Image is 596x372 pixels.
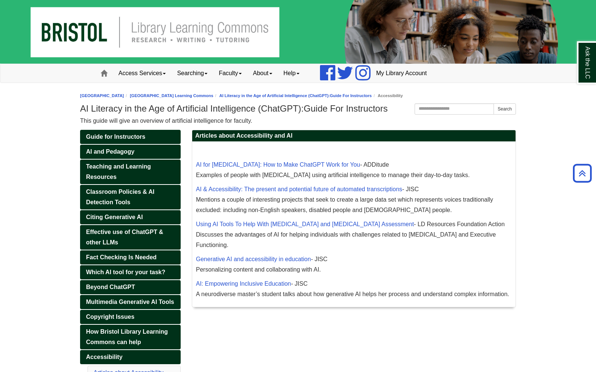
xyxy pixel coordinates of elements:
[196,161,360,168] a: AI for [MEDICAL_DATA]: How to Make ChatGPT Work for You
[278,64,305,83] a: Help
[86,354,123,360] span: Accessibility
[86,214,143,220] span: Citing Generative AI
[80,92,516,99] nav: breadcrumb
[80,93,124,98] a: [GEOGRAPHIC_DATA]
[80,325,181,349] a: How Bristol Library Learning Commons can help
[196,254,512,275] p: - JISC Personalizing content and collaborating with AI.
[196,186,402,192] a: AI & Accessibility: The present and potential future of automated transcriptions
[86,314,134,320] span: Copyright Issues
[80,118,252,124] span: This guide will give an overview of artificial intelligence for faculty.
[86,269,165,275] span: Which AI tool for your task?
[219,93,372,98] a: AI Literacy in the Age of Artificial Intelligence (ChatGPT):Guide For Instructors
[494,103,516,115] button: Search
[247,64,278,83] a: About
[86,284,135,290] span: Beyond ChatGPT
[192,130,516,142] h2: Articles about Accessibility and AI
[80,310,181,324] a: Copyright Issues
[130,93,213,98] a: [GEOGRAPHIC_DATA] Learning Commons
[372,92,403,99] li: Accessibility
[86,254,156,260] span: Fact Checking Is Needed
[80,185,181,209] a: Classroom Policies & AI Detection Tools
[80,350,181,364] a: Accessibility
[80,145,181,159] a: AI and Pedagogy
[80,103,516,114] h1: AI Literacy in the Age of Artificial Intelligence (ChatGPT):Guide For Instructors
[196,256,311,262] a: Generative AI and accessibility in education
[86,148,134,155] span: AI and Pedagogy
[86,299,174,305] span: Multimedia Generative AI Tools
[86,328,168,345] span: How Bristol Library Learning Commons can help
[196,219,512,250] p: - LD Resources Foundation Action Discusses the advantages of AI for helping individuals with chal...
[86,189,154,205] span: Classroom Policies & AI Detection Tools
[196,221,414,227] a: Using AI Tools To Help With [MEDICAL_DATA] and [MEDICAL_DATA] Assessment
[80,265,181,279] a: Which AI tool for your task?
[196,279,512,299] p: - JISC A neurodiverse master’s student talks about how generative AI helps her process and unders...
[80,130,181,144] a: Guide for Instructors
[371,64,432,83] a: My Library Account
[80,280,181,294] a: Beyond ChatGPT
[80,210,181,224] a: Citing Generative AI
[80,160,181,184] a: Teaching and Learning Resources
[570,168,594,178] a: Back to Top
[171,64,213,83] a: Searching
[80,225,181,250] a: Effective use of ChatGPT & other LLMs
[196,184,512,215] p: - JISC Mentions a couple of interesting projects that seek to create a large data set which repre...
[196,280,291,287] a: AI: Empowering Inclusive Education
[80,250,181,264] a: Fact Checking Is Needed
[113,64,171,83] a: Access Services
[196,160,512,180] p: - ADDitude Examples of people with [MEDICAL_DATA] using artificial intelligence to manage their d...
[80,295,181,309] a: Multimedia Generative AI Tools
[86,134,145,140] span: Guide for Instructors
[86,229,163,246] span: Effective use of ChatGPT & other LLMs
[86,163,151,180] span: Teaching and Learning Resources
[213,64,247,83] a: Faculty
